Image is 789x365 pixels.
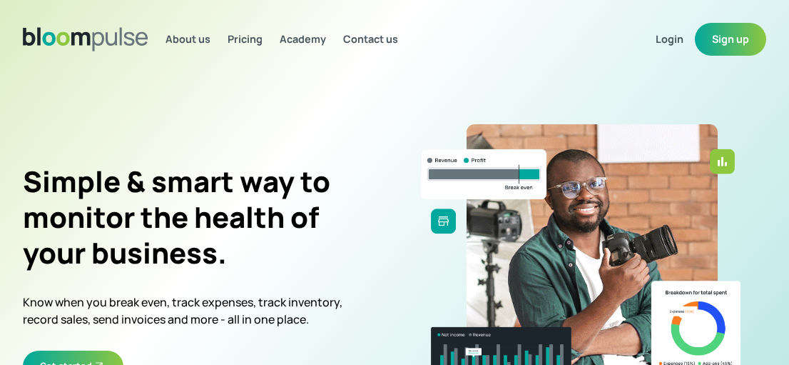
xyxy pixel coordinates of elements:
a: Contact us [343,31,398,47]
img: Bloom Logo [23,27,148,51]
button: Sign up [695,23,766,56]
span: Contact us [343,32,398,46]
a: Login [656,31,695,47]
a: Academy [280,31,326,47]
span: About us [166,32,210,46]
p: Know when you break even, track expenses, track inventory, record sales, send invoices and more -... [23,294,372,328]
span: Pricing [228,32,263,46]
span: Login [656,32,683,46]
a: About us [166,31,210,47]
h2: Simple & smart way to monitor the health of your business. [23,164,372,271]
span: Academy [280,32,326,46]
a: Pricing [228,31,263,47]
